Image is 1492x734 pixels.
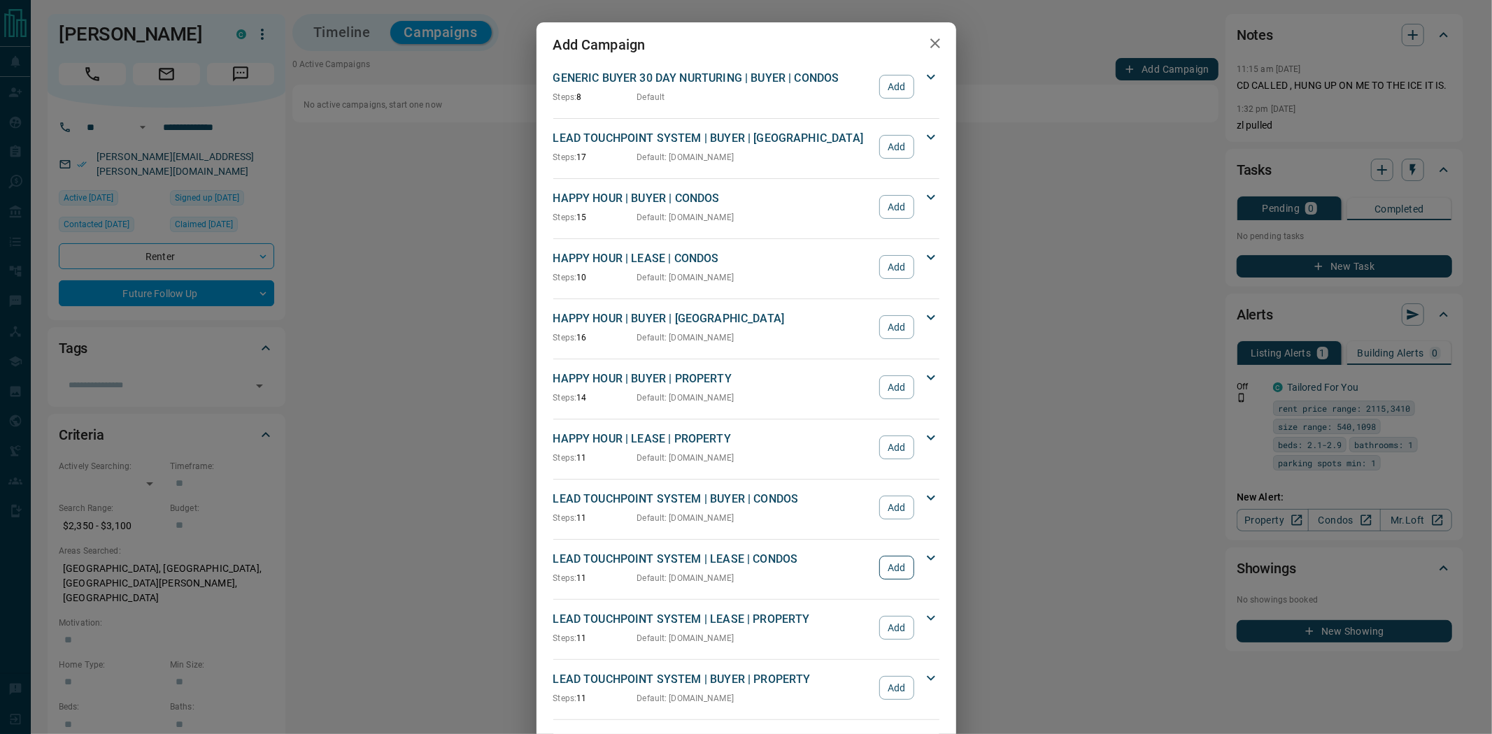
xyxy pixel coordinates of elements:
[553,308,939,347] div: HAPPY HOUR | BUYER | [GEOGRAPHIC_DATA]Steps:16Default: [DOMAIN_NAME]Add
[553,247,939,287] div: HAPPY HOUR | LEASE | CONDOSSteps:10Default: [DOMAIN_NAME]Add
[553,211,637,224] p: 15
[637,391,734,404] p: Default : [DOMAIN_NAME]
[879,135,914,159] button: Add
[553,391,637,404] p: 14
[553,572,637,584] p: 11
[637,632,734,645] p: Default : [DOMAIN_NAME]
[553,333,577,343] span: Steps:
[879,616,914,640] button: Add
[879,195,914,219] button: Add
[553,213,577,222] span: Steps:
[637,151,734,164] p: Default : [DOMAIN_NAME]
[637,91,665,103] p: Default
[553,453,577,463] span: Steps:
[553,91,637,103] p: 8
[879,315,914,339] button: Add
[553,152,577,162] span: Steps:
[553,693,577,703] span: Steps:
[553,428,939,467] div: HAPPY HOUR | LEASE | PROPERTYSteps:11Default: [DOMAIN_NAME]Add
[637,452,734,464] p: Default : [DOMAIN_NAME]
[553,310,873,327] p: HAPPY HOUR | BUYER | [GEOGRAPHIC_DATA]
[553,573,577,583] span: Steps:
[553,92,577,102] span: Steps:
[553,370,873,387] p: HAPPY HOUR | BUYER | PROPERTY
[553,151,637,164] p: 17
[553,393,577,403] span: Steps:
[553,491,873,508] p: LEAD TOUCHPOINT SYSTEM | BUYER | CONDOS
[553,273,577,282] span: Steps:
[553,668,939,707] div: LEAD TOUCHPOINT SYSTEM | BUYER | PROPERTYSteps:11Default: [DOMAIN_NAME]Add
[553,127,939,166] div: LEAD TOUCHPOINT SYSTEM | BUYER | [GEOGRAPHIC_DATA]Steps:17Default: [DOMAIN_NAME]Add
[553,611,873,628] p: LEAD TOUCHPOINT SYSTEM | LEASE | PROPERTY
[879,496,914,519] button: Add
[553,190,873,207] p: HAPPY HOUR | BUYER | CONDOS
[553,513,577,523] span: Steps:
[553,70,873,87] p: GENERIC BUYER 30 DAY NURTURING | BUYER | CONDOS
[637,512,734,524] p: Default : [DOMAIN_NAME]
[553,512,637,524] p: 11
[553,452,637,464] p: 11
[537,22,662,67] h2: Add Campaign
[879,556,914,580] button: Add
[879,75,914,99] button: Add
[553,67,939,106] div: GENERIC BUYER 30 DAY NURTURING | BUYER | CONDOSSteps:8DefaultAdd
[553,250,873,267] p: HAPPY HOUR | LEASE | CONDOS
[879,676,914,700] button: Add
[637,572,734,584] p: Default : [DOMAIN_NAME]
[553,488,939,527] div: LEAD TOUCHPOINT SYSTEM | BUYER | CONDOSSteps:11Default: [DOMAIN_NAME]Add
[553,671,873,688] p: LEAD TOUCHPOINT SYSTEM | BUYER | PROPERTY
[553,548,939,587] div: LEAD TOUCHPOINT SYSTEM | LEASE | CONDOSSteps:11Default: [DOMAIN_NAME]Add
[879,375,914,399] button: Add
[553,368,939,407] div: HAPPY HOUR | BUYER | PROPERTYSteps:14Default: [DOMAIN_NAME]Add
[553,633,577,643] span: Steps:
[553,551,873,568] p: LEAD TOUCHPOINT SYSTEM | LEASE | CONDOS
[553,187,939,226] div: HAPPY HOUR | BUYER | CONDOSSteps:15Default: [DOMAIN_NAME]Add
[879,255,914,279] button: Add
[553,608,939,647] div: LEAD TOUCHPOINT SYSTEM | LEASE | PROPERTYSteps:11Default: [DOMAIN_NAME]Add
[553,130,873,147] p: LEAD TOUCHPOINT SYSTEM | BUYER | [GEOGRAPHIC_DATA]
[637,331,734,344] p: Default : [DOMAIN_NAME]
[553,331,637,344] p: 16
[637,271,734,284] p: Default : [DOMAIN_NAME]
[637,692,734,705] p: Default : [DOMAIN_NAME]
[879,436,914,459] button: Add
[553,431,873,447] p: HAPPY HOUR | LEASE | PROPERTY
[553,632,637,645] p: 11
[553,271,637,284] p: 10
[637,211,734,224] p: Default : [DOMAIN_NAME]
[553,692,637,705] p: 11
